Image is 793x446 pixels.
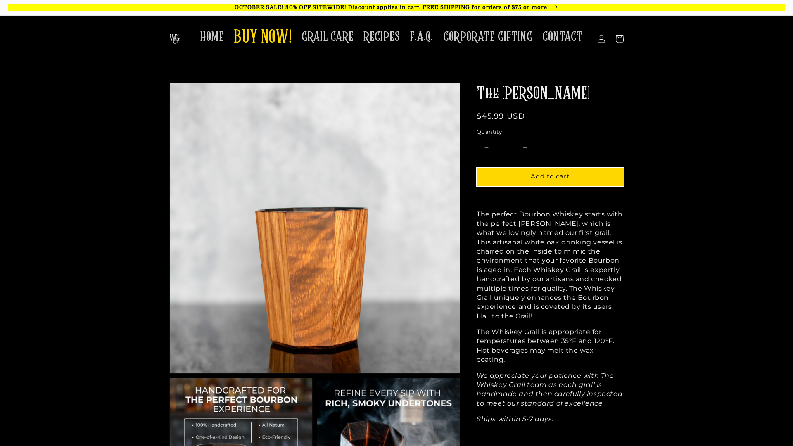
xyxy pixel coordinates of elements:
span: F.A.Q. [410,29,433,45]
span: Add to cart [531,172,570,180]
span: CONTACT [542,29,583,45]
label: Quantity [477,128,624,136]
h1: The [PERSON_NAME] [477,83,624,104]
a: BUY NOW! [229,21,297,54]
p: OCTOBER SALE! 30% OFF SITEWIDE! Discount applies in cart. FREE SHIPPING for orders of $75 or more! [8,4,785,11]
a: GRAIL CARE [297,24,359,50]
em: We appreciate your patience with The Whiskey Grail team as each grail is handmade and then carefu... [477,372,622,407]
button: Add to cart [477,168,624,186]
span: RECIPES [363,29,400,45]
a: F.A.Q. [405,24,438,50]
span: GRAIL CARE [302,29,354,45]
span: HOME [200,29,224,45]
span: $45.99 USD [477,111,525,121]
a: CORPORATE GIFTING [438,24,537,50]
a: HOME [195,24,229,50]
span: BUY NOW! [234,26,292,49]
a: CONTACT [537,24,588,50]
em: Ships within 5-7 days. [477,415,553,423]
p: The perfect Bourbon Whiskey starts with the perfect [PERSON_NAME], which is what we lovingly name... [477,210,624,321]
span: The Whiskey Grail is appropriate for temperatures between 35°F and 120°F. Hot beverages may melt ... [477,328,615,363]
img: The Whiskey Grail [169,34,180,44]
span: CORPORATE GIFTING [443,29,532,45]
a: RECIPES [359,24,405,50]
